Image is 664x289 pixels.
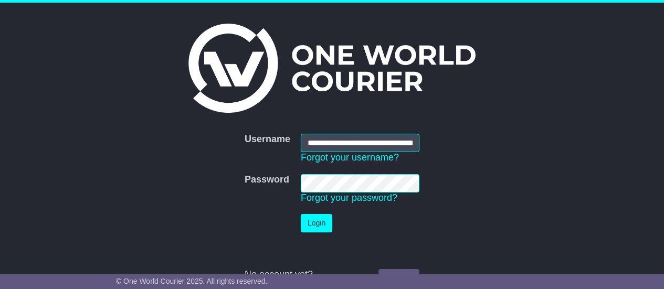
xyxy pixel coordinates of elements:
label: Password [245,174,289,186]
label: Username [245,134,290,145]
div: No account yet? [245,269,419,281]
img: One World [188,24,475,113]
button: Login [301,214,332,232]
a: Register [378,269,419,287]
a: Forgot your username? [301,152,399,163]
a: Forgot your password? [301,192,397,203]
span: © One World Courier 2025. All rights reserved. [116,277,268,285]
